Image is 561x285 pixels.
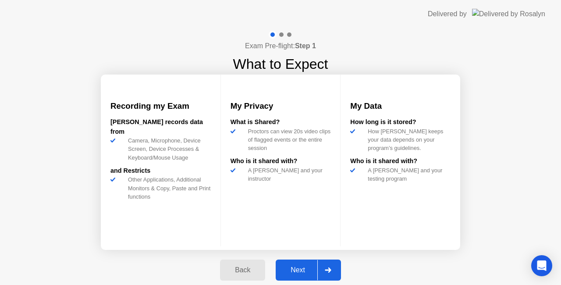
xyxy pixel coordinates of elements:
h4: Exam Pre-flight: [245,41,316,51]
img: Delivered by Rosalyn [472,9,545,19]
div: How [PERSON_NAME] keeps your data depends on your program’s guidelines. [364,127,451,153]
button: Next [276,260,341,281]
b: Step 1 [295,42,316,50]
button: Back [220,260,265,281]
div: Back [223,266,263,274]
div: [PERSON_NAME] records data from [110,118,211,136]
div: Who is it shared with? [350,157,451,166]
div: Open Intercom Messenger [531,255,552,276]
div: Next [278,266,317,274]
div: Camera, Microphone, Device Screen, Device Processes & Keyboard/Mouse Usage [124,136,211,162]
div: Other Applications, Additional Monitors & Copy, Paste and Print functions [124,175,211,201]
div: A [PERSON_NAME] and your testing program [364,166,451,183]
h1: What to Expect [233,53,328,75]
div: Proctors can view 20s video clips of flagged events or the entire session [245,127,331,153]
div: How long is it stored? [350,118,451,127]
div: Who is it shared with? [231,157,331,166]
h3: Recording my Exam [110,100,211,112]
div: A [PERSON_NAME] and your instructor [245,166,331,183]
div: Delivered by [428,9,467,19]
div: What is Shared? [231,118,331,127]
div: and Restricts [110,166,211,176]
h3: My Data [350,100,451,112]
h3: My Privacy [231,100,331,112]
